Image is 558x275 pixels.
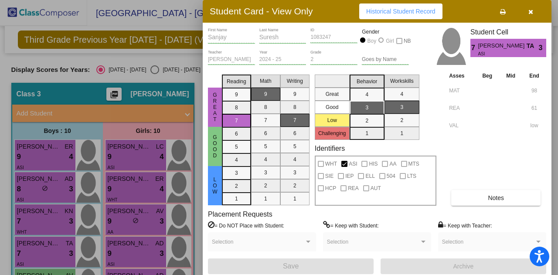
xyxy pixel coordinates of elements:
th: Beg [475,71,499,81]
mat-label: Gender [362,28,409,36]
span: Save [283,262,299,270]
th: Mid [499,71,522,81]
th: Asses [447,71,475,81]
span: 3 [539,43,546,53]
span: WHT [325,159,337,169]
button: Notes [451,190,541,206]
label: = Keep with Teacher: [438,221,492,230]
div: Girl [385,37,394,45]
th: End [522,71,546,81]
span: Great [211,92,219,122]
h3: Student Cell [470,28,546,36]
input: goes by name [362,57,409,63]
span: REA [348,183,359,194]
label: = Do NOT Place with Student: [208,221,284,230]
span: SIE [325,171,333,181]
input: year [259,57,306,63]
input: Enter ID [310,34,357,41]
span: AA [389,159,396,169]
span: ELL [365,171,374,181]
span: NB [404,36,411,46]
span: TA [527,41,539,51]
span: HIS [369,159,378,169]
span: 504 [387,171,395,181]
button: Save [208,258,374,274]
input: assessment [449,102,473,115]
span: ASI [478,51,520,57]
button: Historical Student Record [359,3,442,19]
span: Notes [488,194,504,201]
span: HCP [325,183,336,194]
h3: Student Card - View Only [210,6,313,17]
input: teacher [208,57,255,63]
span: LTS [407,171,416,181]
span: 7 [470,43,478,53]
span: Archive [453,263,474,270]
label: Placement Requests [208,210,272,218]
span: IEP [345,171,354,181]
input: grade [310,57,357,63]
div: Boy [367,37,377,45]
span: Good [211,134,219,159]
span: [PERSON_NAME] [PERSON_NAME] [478,41,526,51]
input: assessment [449,84,473,97]
span: Historical Student Record [366,8,436,15]
span: AUT [371,183,381,194]
button: Archive [381,258,546,274]
span: ASI [349,159,357,169]
span: MTS [408,159,419,169]
span: Low [211,177,219,195]
label: Identifiers [315,144,345,153]
input: assessment [449,119,473,132]
label: = Keep with Student: [323,221,379,230]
